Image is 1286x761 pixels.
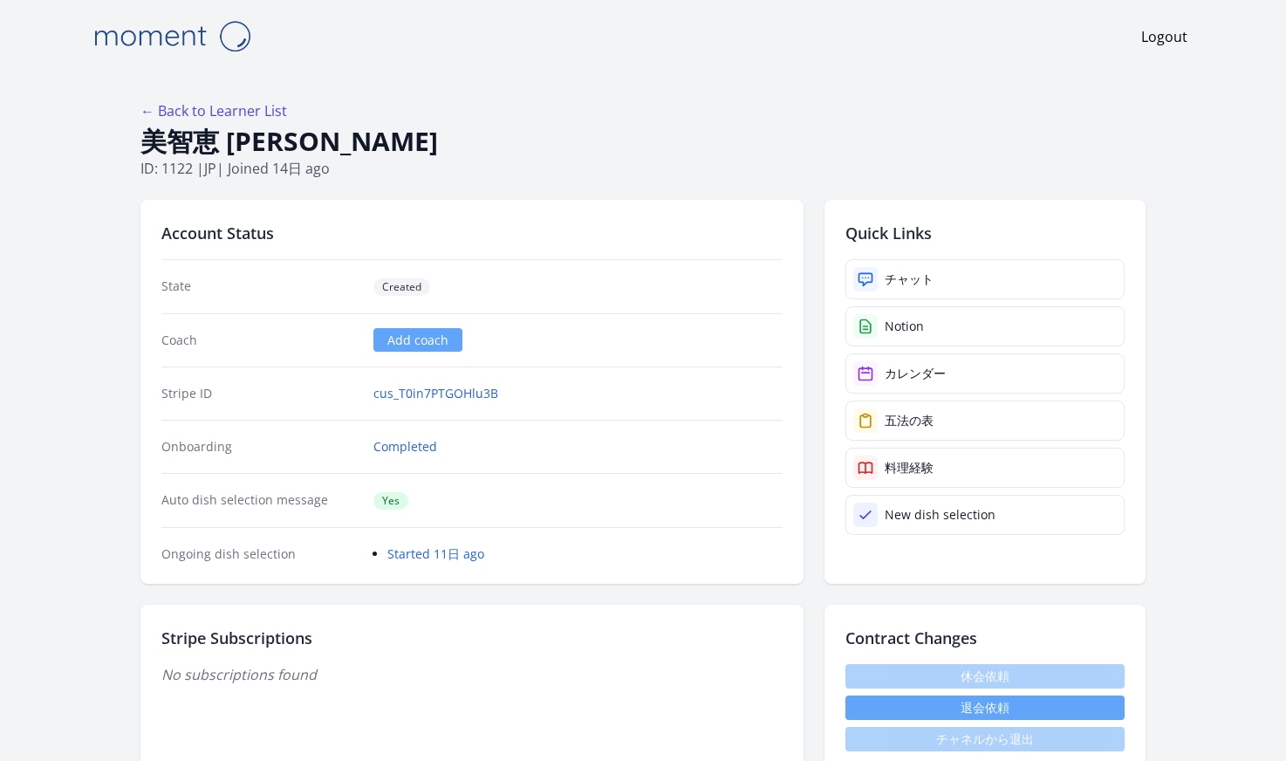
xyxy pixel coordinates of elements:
[85,14,259,58] img: Moment
[845,401,1125,441] a: 五法の表
[845,306,1125,346] a: Notion
[845,221,1125,245] h2: Quick Links
[161,438,359,456] dt: Onboarding
[373,385,498,402] a: cus_T0in7PTGOHlu3B
[885,412,934,429] div: 五法の表
[140,125,1146,158] h1: 美智恵 [PERSON_NAME]
[140,101,287,120] a: ← Back to Learner List
[845,259,1125,299] a: チャット
[161,332,359,349] dt: Coach
[845,495,1125,535] a: New dish selection
[161,626,783,650] h2: Stripe Subscriptions
[845,696,1125,720] button: 退会依頼
[161,664,783,685] p: No subscriptions found
[387,545,484,562] a: Started 11日 ago
[204,159,216,178] span: jp
[161,545,359,563] dt: Ongoing dish selection
[373,492,408,510] span: Yes
[885,459,934,476] div: 料理経験
[845,626,1125,650] h2: Contract Changes
[845,448,1125,488] a: 料理経験
[845,353,1125,394] a: カレンダー
[161,278,359,296] dt: State
[885,271,934,288] div: チャット
[845,664,1125,689] span: 休会依頼
[161,385,359,402] dt: Stripe ID
[885,506,995,524] div: New dish selection
[161,491,359,510] dt: Auto dish selection message
[885,365,946,382] div: カレンダー
[1141,26,1187,47] a: Logout
[373,278,430,296] span: Created
[373,328,462,352] a: Add coach
[161,221,783,245] h2: Account Status
[373,438,437,456] a: Completed
[845,727,1125,751] span: チャネルから退出
[885,318,924,335] div: Notion
[140,158,1146,179] p: ID: 1122 | | Joined 14日 ago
